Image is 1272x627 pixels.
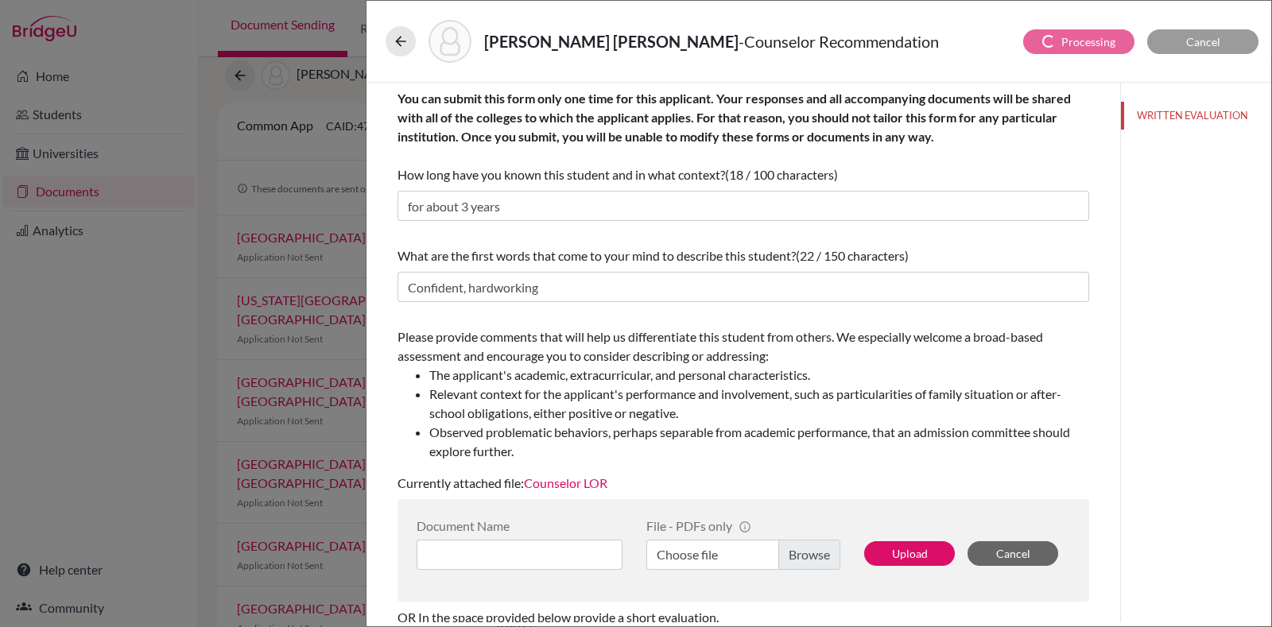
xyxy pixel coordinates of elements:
span: - Counselor Recommendation [739,32,939,51]
span: (22 / 150 characters) [796,248,909,263]
span: Please provide comments that will help us differentiate this student from others. We especially w... [397,329,1089,461]
button: Cancel [968,541,1058,566]
button: Upload [864,541,955,566]
div: Document Name [417,518,622,533]
span: (18 / 100 characters) [725,167,838,182]
strong: [PERSON_NAME] [PERSON_NAME] [484,32,739,51]
label: Choose file [646,540,840,570]
span: OR In the space provided below provide a short evaluation. [397,610,719,625]
li: Relevant context for the applicant's performance and involvement, such as particularities of fami... [429,385,1089,423]
li: The applicant's academic, extracurricular, and personal characteristics. [429,366,1089,385]
div: File - PDFs only [646,518,840,533]
button: WRITTEN EVALUATION [1121,102,1271,130]
b: You can submit this form only one time for this applicant. Your responses and all accompanying do... [397,91,1071,144]
a: Counselor LOR [524,475,607,490]
div: Currently attached file: [397,321,1089,499]
span: What are the first words that come to your mind to describe this student? [397,248,796,263]
span: info [739,521,751,533]
li: Observed problematic behaviors, perhaps separable from academic performance, that an admission co... [429,423,1089,461]
span: How long have you known this student and in what context? [397,91,1071,182]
